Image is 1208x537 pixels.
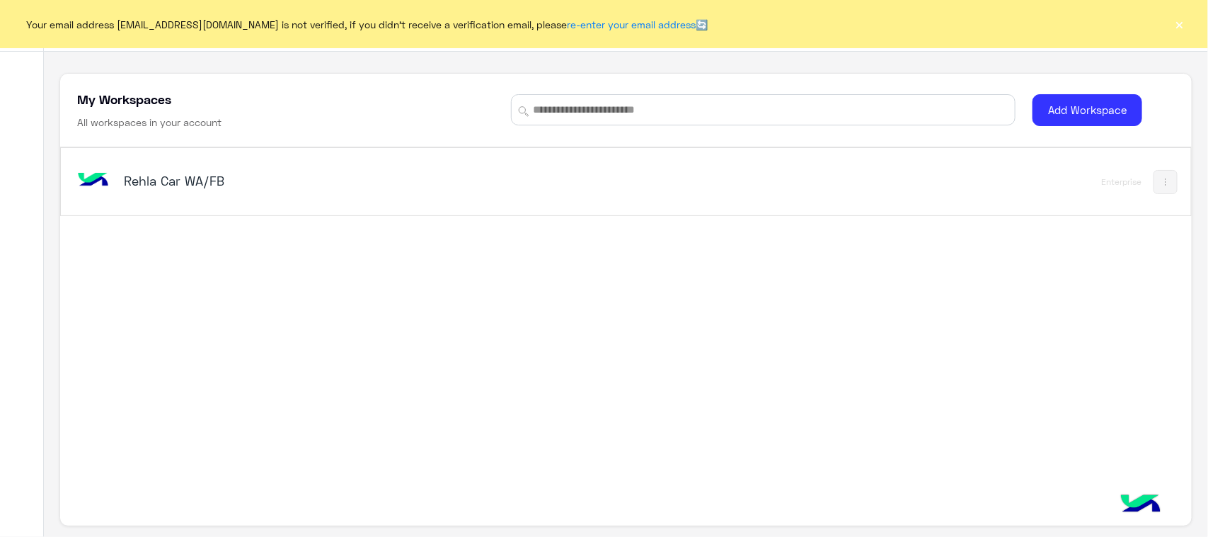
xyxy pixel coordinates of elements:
button: × [1173,17,1187,31]
span: Your email address [EMAIL_ADDRESS][DOMAIN_NAME] is not verified, if you didn't receive a verifica... [27,17,708,32]
h6: All workspaces in your account [77,115,222,130]
h5: My Workspaces [77,91,171,108]
a: re-enter your email address [568,18,696,30]
img: hulul-logo.png [1116,480,1166,530]
button: Add Workspace [1032,94,1142,126]
div: Enterprise [1102,176,1142,188]
h5: Rehla Car WA/FB [124,172,521,189]
img: bot image [74,162,113,200]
